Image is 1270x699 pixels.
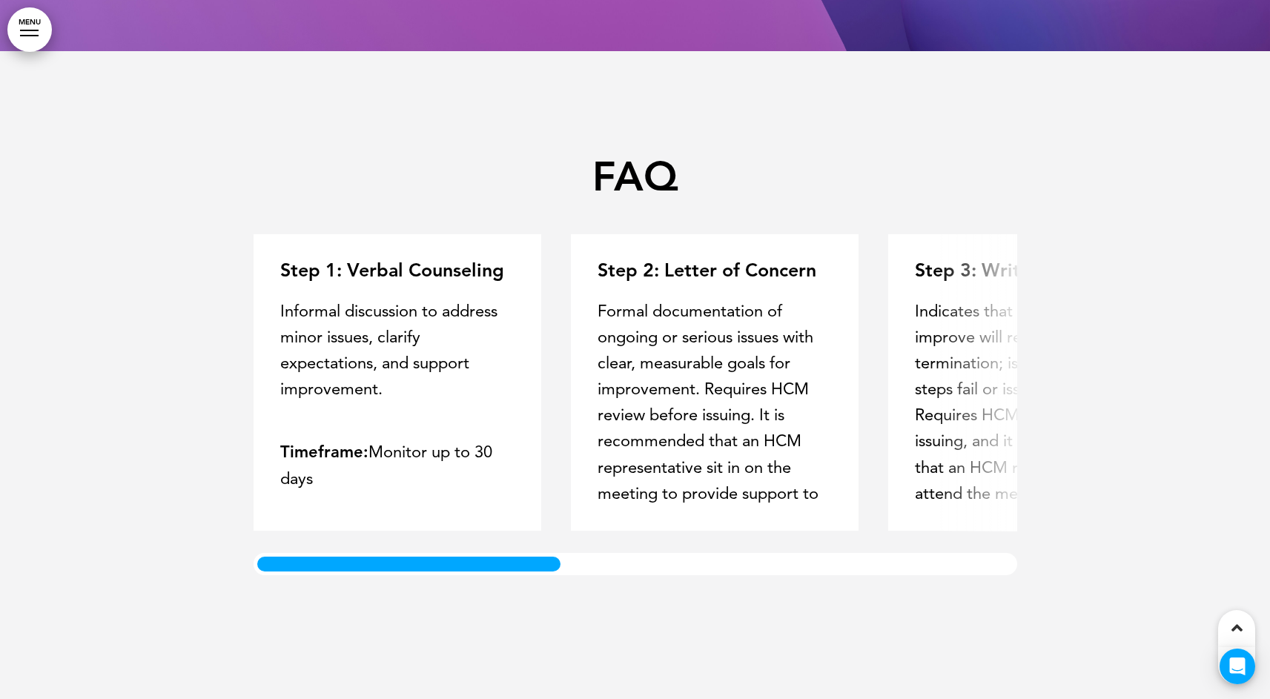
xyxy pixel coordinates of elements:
[592,152,678,200] strong: FAQ
[598,297,828,663] p: Formal documentation of ongoing or serious issues with clear, measurable goals for improvement. R...
[280,258,504,280] strong: Step 1: Verbal Counseling
[7,7,52,52] a: MENU
[280,413,511,491] p: Monitor up to 30 days
[915,258,1126,280] strong: Step 3: Written Warning
[280,297,511,402] p: Informal discussion to address minor issues, clarify expectations, and support improvement.
[598,258,816,280] strong: Step 2: Letter of Concern
[280,442,368,462] strong: Timeframe:
[1220,649,1255,684] div: Open Intercom Messenger
[915,297,1145,532] p: Indicates that failure to improve will result in termination; issued if prior steps fail or issue...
